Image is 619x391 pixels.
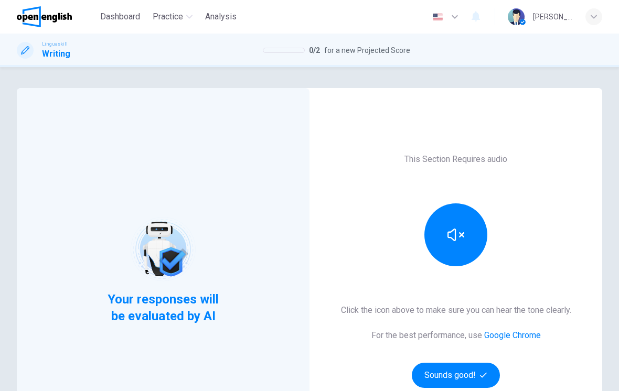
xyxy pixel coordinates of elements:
[201,7,241,26] button: Analysis
[100,291,227,324] span: Your responses will be evaluated by AI
[309,44,320,57] span: 0 / 2
[148,7,197,26] button: Practice
[533,10,573,23] div: [PERSON_NAME]
[431,13,444,21] img: en
[17,6,72,27] img: OpenEnglish logo
[412,363,500,388] button: Sounds good!
[153,10,183,23] span: Practice
[484,330,541,340] a: Google Chrome
[96,7,144,26] button: Dashboard
[42,40,68,48] span: Linguaskill
[42,48,70,60] h1: Writing
[130,216,196,283] img: robot icon
[404,153,507,166] h6: This Section Requires audio
[100,10,140,23] span: Dashboard
[324,44,410,57] span: for a new Projected Score
[508,8,525,25] img: Profile picture
[341,304,571,317] h6: Click the icon above to make sure you can hear the tone clearly.
[205,10,237,23] span: Analysis
[371,329,541,342] h6: For the best performance, use
[17,6,96,27] a: OpenEnglish logo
